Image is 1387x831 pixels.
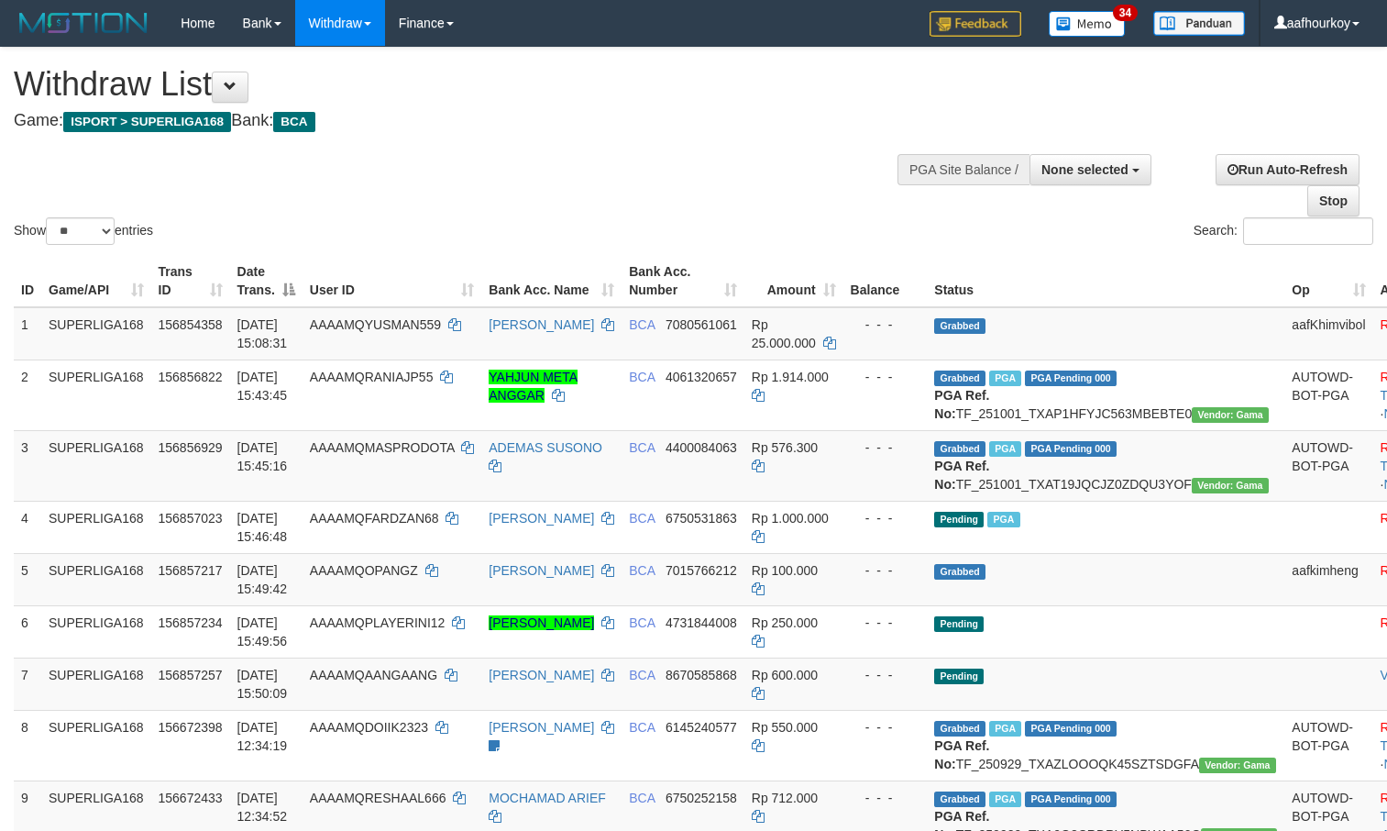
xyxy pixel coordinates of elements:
[1243,217,1373,245] input: Search:
[41,360,151,430] td: SUPERLIGA168
[14,360,41,430] td: 2
[666,720,737,735] span: Copy 6145240577 to clipboard
[851,614,920,632] div: - - -
[41,430,151,501] td: SUPERLIGA168
[310,511,439,526] span: AAAAMQFARDZAN68
[934,564,985,580] span: Grabbed
[934,721,985,737] span: Grabbed
[310,615,446,630] span: AAAAMQPLAYERINI12
[159,440,223,455] span: 156856929
[489,511,594,526] a: [PERSON_NAME]
[489,563,594,578] a: [PERSON_NAME]
[851,561,920,580] div: - - -
[851,509,920,527] div: - - -
[629,720,655,735] span: BCA
[1192,478,1269,493] span: Vendor URL: https://trx31.1velocity.biz
[987,512,1019,527] span: Marked by aafsoycanthlai
[63,112,231,132] span: ISPORT > SUPERLIGA168
[1025,792,1117,807] span: PGA Pending
[41,553,151,605] td: SUPERLIGA168
[1049,11,1126,37] img: Button%20Memo.svg
[934,738,989,771] b: PGA Ref. No:
[1041,162,1128,177] span: None selected
[1307,185,1359,216] a: Stop
[237,668,288,701] span: [DATE] 15:50:09
[489,317,594,332] a: [PERSON_NAME]
[237,370,288,403] span: [DATE] 15:43:45
[303,255,481,307] th: User ID: activate to sort column ascending
[1192,407,1269,423] span: Vendor URL: https://trx31.1velocity.biz
[934,388,989,421] b: PGA Ref. No:
[1284,553,1372,605] td: aafkimheng
[489,791,606,805] a: MOCHAMAD ARIEF
[230,255,303,307] th: Date Trans.: activate to sort column descending
[851,789,920,807] div: - - -
[629,791,655,805] span: BCA
[934,792,985,807] span: Grabbed
[159,511,223,526] span: 156857023
[14,9,153,37] img: MOTION_logo.png
[14,605,41,658] td: 6
[1216,154,1359,185] a: Run Auto-Refresh
[851,316,920,334] div: - - -
[310,440,455,455] span: AAAAMQMASPRODOTA
[934,512,984,527] span: Pending
[1153,11,1245,36] img: panduan.png
[666,615,737,630] span: Copy 4731844008 to clipboard
[489,615,594,630] a: [PERSON_NAME]
[930,11,1021,37] img: Feedback.jpg
[41,307,151,360] td: SUPERLIGA168
[310,791,446,805] span: AAAAMQRESHAAL666
[752,317,816,350] span: Rp 25.000.000
[927,710,1284,781] td: TF_250929_TXAZLOOOQK45SZTSDGFA
[843,255,928,307] th: Balance
[666,668,737,682] span: Copy 8670585868 to clipboard
[41,501,151,553] td: SUPERLIGA168
[989,792,1021,807] span: Marked by aafsoycanthlai
[927,360,1284,430] td: TF_251001_TXAP1HFYJC563MBEBTE0
[752,563,818,578] span: Rp 100.000
[752,511,829,526] span: Rp 1.000.000
[237,317,288,350] span: [DATE] 15:08:31
[744,255,843,307] th: Amount: activate to sort column ascending
[666,440,737,455] span: Copy 4400084063 to clipboard
[489,440,602,455] a: ADEMAS SUSONO
[151,255,230,307] th: Trans ID: activate to sort column ascending
[666,317,737,332] span: Copy 7080561061 to clipboard
[934,441,985,457] span: Grabbed
[752,668,818,682] span: Rp 600.000
[237,791,288,824] span: [DATE] 12:34:52
[46,217,115,245] select: Showentries
[1113,5,1138,21] span: 34
[159,720,223,735] span: 156672398
[851,718,920,737] div: - - -
[310,720,428,735] span: AAAAMQDOIIK2323
[622,255,744,307] th: Bank Acc. Number: activate to sort column ascending
[851,438,920,457] div: - - -
[666,511,737,526] span: Copy 6750531863 to clipboard
[159,317,223,332] span: 156854358
[310,317,441,332] span: AAAAMQYUSMAN559
[629,668,655,682] span: BCA
[273,112,314,132] span: BCA
[629,563,655,578] span: BCA
[310,668,437,682] span: AAAAMQAANGAANG
[237,720,288,753] span: [DATE] 12:34:19
[481,255,622,307] th: Bank Acc. Name: activate to sort column ascending
[989,721,1021,737] span: Marked by aafsoycanthlai
[1025,441,1117,457] span: PGA Pending
[1194,217,1373,245] label: Search:
[752,615,818,630] span: Rp 250.000
[14,501,41,553] td: 4
[159,668,223,682] span: 156857257
[14,217,153,245] label: Show entries
[1199,758,1276,773] span: Vendor URL: https://trx31.1velocity.biz
[629,511,655,526] span: BCA
[1029,154,1151,185] button: None selected
[1284,255,1372,307] th: Op: activate to sort column ascending
[927,255,1284,307] th: Status
[489,370,578,403] a: YAHJUN META ANGGAR
[14,658,41,710] td: 7
[489,720,594,735] a: [PERSON_NAME]
[851,666,920,684] div: - - -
